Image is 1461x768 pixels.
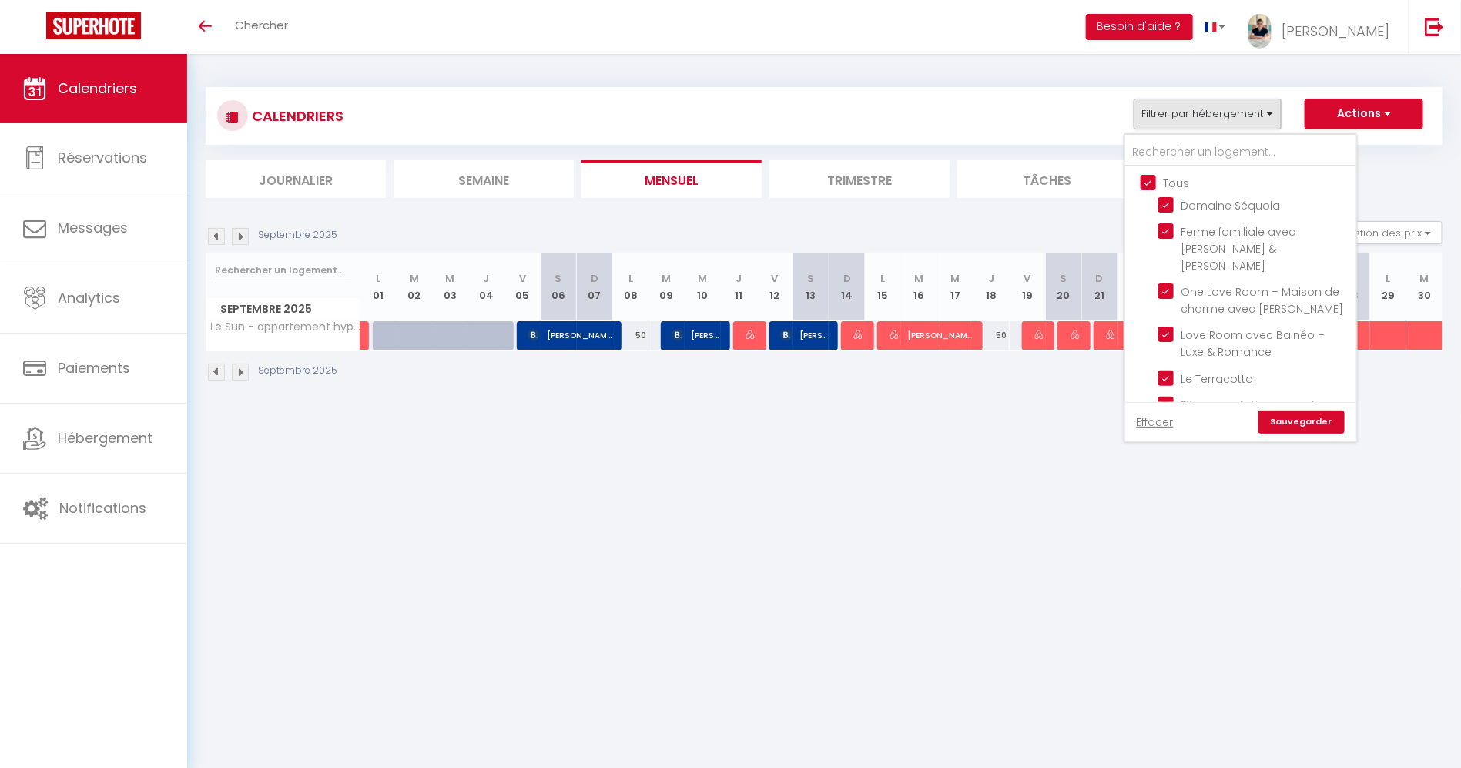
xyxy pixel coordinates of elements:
[1134,99,1282,129] button: Filtrer par hébergement
[648,253,685,321] th: 09
[1282,22,1389,41] span: [PERSON_NAME]
[662,271,672,286] abbr: M
[58,288,120,307] span: Analytics
[1181,284,1344,317] span: One Love Room – Maison de charme avec [PERSON_NAME]
[1033,320,1045,350] span: [PERSON_NAME]
[1406,253,1443,321] th: 30
[736,271,742,286] abbr: J
[528,320,612,350] span: [PERSON_NAME]
[504,253,541,321] th: 05
[988,271,994,286] abbr: J
[1069,320,1081,350] span: [PERSON_NAME]
[1086,14,1193,40] button: Besoin d'aide ?
[376,271,380,286] abbr: L
[206,298,360,320] span: Septembre 2025
[915,271,924,286] abbr: M
[410,271,419,286] abbr: M
[744,320,756,350] span: [PERSON_NAME]
[843,271,851,286] abbr: D
[852,320,864,350] span: [PERSON_NAME]
[901,253,937,321] th: 16
[394,160,574,198] li: Semaine
[591,271,598,286] abbr: D
[1386,271,1391,286] abbr: L
[888,320,973,350] span: [PERSON_NAME]
[1425,17,1444,36] img: logout
[58,358,130,377] span: Paiements
[215,257,351,284] input: Rechercher un logement...
[685,253,721,321] th: 10
[612,253,648,321] th: 08
[769,160,950,198] li: Trimestre
[248,99,343,133] h3: CALENDRIERS
[699,271,708,286] abbr: M
[258,228,337,243] p: Septembre 2025
[1181,327,1325,360] span: Love Room avec Balnéo – Luxe & Romance
[58,218,128,237] span: Messages
[432,253,468,321] th: 03
[1305,99,1423,129] button: Actions
[1420,271,1429,286] abbr: M
[258,364,337,378] p: Septembre 2025
[59,498,146,518] span: Notifications
[519,271,526,286] abbr: V
[937,253,973,321] th: 17
[1125,139,1356,166] input: Rechercher un logement...
[1258,411,1345,434] a: Sauvegarder
[973,321,1010,350] div: 50
[808,271,815,286] abbr: S
[793,253,829,321] th: 13
[46,12,141,39] img: Super Booking
[612,321,648,350] div: 50
[1024,271,1031,286] abbr: V
[360,253,397,321] th: 01
[1248,14,1272,49] img: ...
[206,160,386,198] li: Journalier
[721,253,757,321] th: 11
[757,253,793,321] th: 12
[881,271,886,286] abbr: L
[957,160,1138,198] li: Tâches
[1328,221,1443,244] button: Gestion des prix
[1124,133,1358,443] div: Filtrer par hébergement
[628,271,633,286] abbr: L
[555,271,562,286] abbr: S
[483,271,489,286] abbr: J
[772,271,779,286] abbr: V
[446,271,455,286] abbr: M
[1046,253,1082,321] th: 20
[235,17,288,33] span: Chercher
[973,253,1010,321] th: 18
[780,320,829,350] span: [PERSON_NAME]
[1081,253,1118,321] th: 21
[1370,253,1406,321] th: 29
[1060,271,1067,286] abbr: S
[58,148,147,167] span: Réservations
[1096,271,1104,286] abbr: D
[396,253,432,321] th: 02
[577,253,613,321] th: 07
[865,253,901,321] th: 15
[209,321,363,333] span: Le Sun - appartement hypercentre
[541,253,577,321] th: 06
[672,320,720,350] span: [PERSON_NAME]
[829,253,865,321] th: 14
[1118,253,1154,321] th: 22
[58,79,137,98] span: Calendriers
[1010,253,1046,321] th: 19
[581,160,762,198] li: Mensuel
[1137,414,1174,431] a: Effacer
[468,253,504,321] th: 04
[1181,224,1296,273] span: Ferme familiale avec [PERSON_NAME] & [PERSON_NAME]
[58,428,152,448] span: Hébergement
[950,271,960,286] abbr: M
